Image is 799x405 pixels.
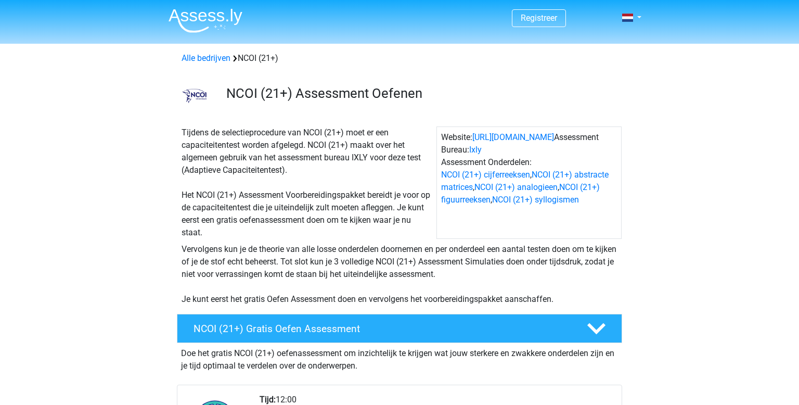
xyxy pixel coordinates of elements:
[226,85,614,102] h3: NCOI (21+) Assessment Oefenen
[260,395,276,404] b: Tijd:
[173,314,626,343] a: NCOI (21+) Gratis Oefen Assessment
[177,126,436,239] div: Tijdens de selectieprocedure van NCOI (21+) moet er een capaciteitentest worden afgelegd. NCOI (2...
[182,53,230,63] a: Alle bedrijven
[169,8,242,33] img: Assessly
[474,182,558,192] a: NCOI (21+) analogieen
[472,132,554,142] a: [URL][DOMAIN_NAME]
[469,145,482,155] a: Ixly
[177,52,622,65] div: NCOI (21+)
[492,195,579,205] a: NCOI (21+) syllogismen
[436,126,622,239] div: Website: Assessment Bureau: Assessment Onderdelen: , , , ,
[521,13,557,23] a: Registreer
[177,343,622,372] div: Doe het gratis NCOI (21+) oefenassessment om inzichtelijk te krijgen wat jouw sterkere en zwakker...
[441,170,530,180] a: NCOI (21+) cijferreeksen
[194,323,570,335] h4: NCOI (21+) Gratis Oefen Assessment
[177,243,622,306] div: Vervolgens kun je de theorie van alle losse onderdelen doornemen en per onderdeel een aantal test...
